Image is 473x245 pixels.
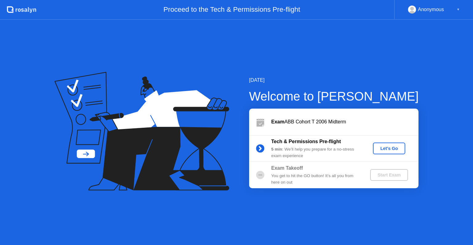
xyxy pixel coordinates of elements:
button: Let's Go [373,143,405,154]
div: [DATE] [249,77,419,84]
div: You get to hit the GO button! It’s all you from here on out [271,173,360,185]
div: Anonymous [418,6,444,14]
div: Let's Go [375,146,403,151]
div: Welcome to [PERSON_NAME] [249,87,419,106]
b: Tech & Permissions Pre-flight [271,139,341,144]
div: : We’ll help you prepare for a no-stress exam experience [271,146,360,159]
div: Start Exam [373,172,406,177]
b: Exam Takeoff [271,165,303,171]
button: Start Exam [370,169,408,181]
div: ▼ [457,6,460,14]
div: ABB Cohort T 2006 Midterm [271,118,418,126]
b: Exam [271,119,285,124]
b: 5 min [271,147,282,152]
